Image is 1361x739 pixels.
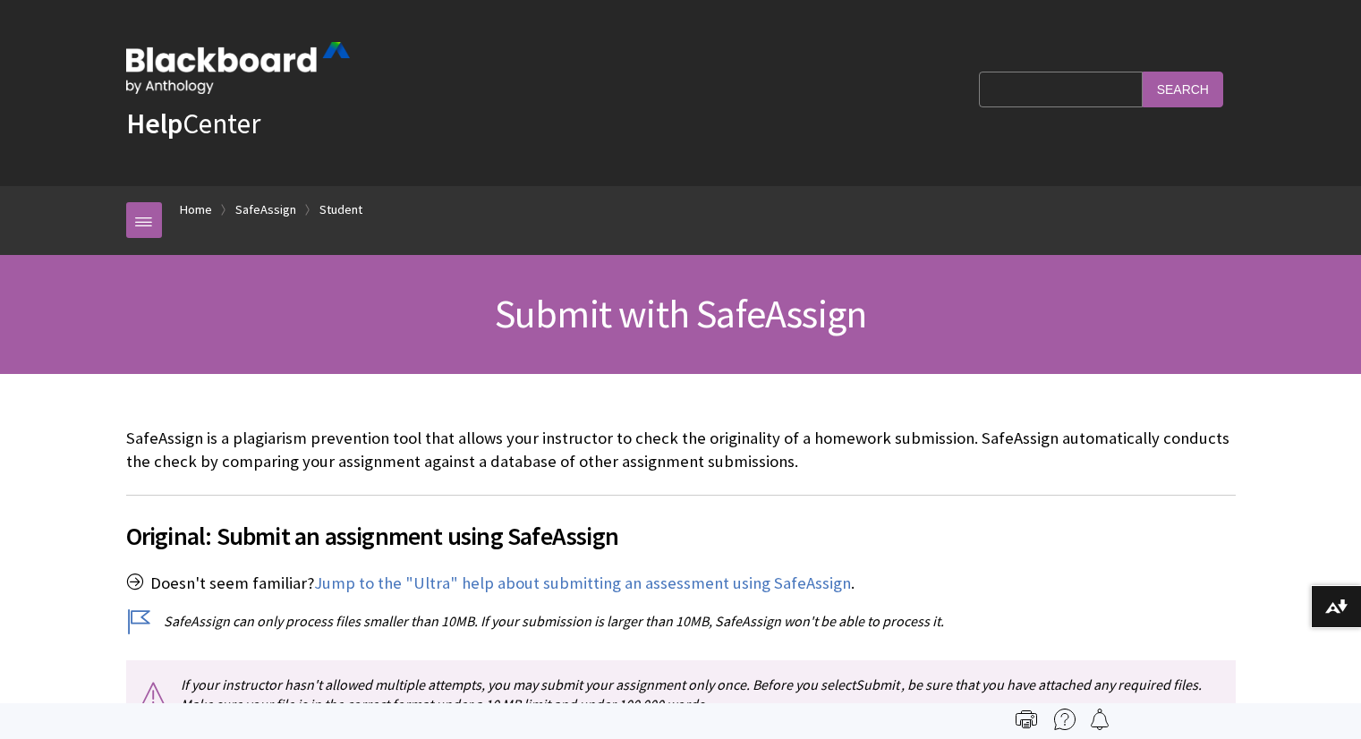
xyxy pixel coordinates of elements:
span: Submit [855,675,899,693]
img: Blackboard by Anthology [126,42,350,94]
strong: Help [126,106,183,141]
span: Submit with SafeAssign [495,289,866,338]
img: Print [1016,709,1037,730]
span: Original: Submit an assignment using SafeAssign [126,517,1236,555]
a: HelpCenter [126,106,260,141]
img: Follow this page [1089,709,1110,730]
a: SafeAssign [235,199,296,221]
p: SafeAssign can only process files smaller than 10MB. If your submission is larger than 10MB, Safe... [126,611,1236,631]
p: SafeAssign is a plagiarism prevention tool that allows your instructor to check the originality o... [126,427,1236,473]
a: Jump to the "Ultra" help about submitting an assessment using SafeAssign [314,573,851,594]
input: Search [1143,72,1223,106]
a: Student [319,199,362,221]
p: If your instructor hasn't allowed multiple attempts, you may submit your assignment only once. Be... [126,660,1236,729]
a: Home [180,199,212,221]
img: More help [1054,709,1076,730]
p: Doesn't seem familiar? . [126,572,1236,595]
